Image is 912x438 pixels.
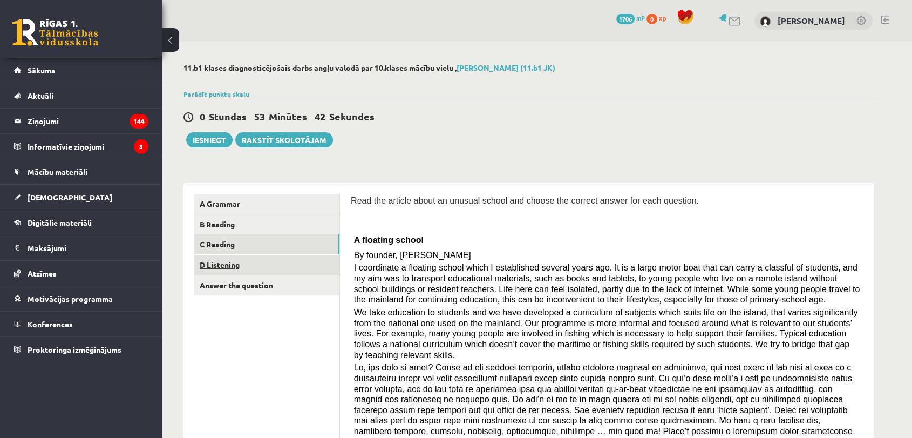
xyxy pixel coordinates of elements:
img: Aleksejs Bukovskis [760,16,771,27]
a: Digitālie materiāli [14,210,148,235]
span: By founder, [PERSON_NAME] [354,251,471,260]
span: Proktoringa izmēģinājums [28,345,121,354]
a: Atzīmes [14,261,148,286]
a: 1706 mP [616,14,645,22]
a: Parādīt punktu skalu [183,90,249,98]
span: 1706 [616,14,635,24]
a: Ziņojumi144 [14,109,148,133]
legend: Informatīvie ziņojumi [28,134,148,159]
span: 0 [646,14,657,24]
span: mP [636,14,645,22]
a: D Listening [194,255,339,275]
a: A Grammar [194,194,339,214]
span: xp [659,14,666,22]
a: 0 xp [646,14,671,22]
a: Motivācijas programma [14,286,148,311]
a: Konferences [14,312,148,336]
i: 3 [134,139,148,154]
span: 0 [200,110,205,123]
i: 144 [130,114,148,129]
span: 42 [315,110,325,123]
h2: 11.b1 klases diagnosticējošais darbs angļu valodā par 10.klases mācību vielu , [183,63,874,72]
button: Iesniegt [186,132,233,147]
span: A floating school [354,235,424,245]
a: [DEMOGRAPHIC_DATA] [14,185,148,210]
span: Sekundes [329,110,375,123]
a: [PERSON_NAME] [778,15,845,26]
span: Motivācijas programma [28,294,113,304]
span: Konferences [28,319,73,329]
span: Atzīmes [28,268,57,278]
a: Sākums [14,58,148,83]
a: [PERSON_NAME] (11.b1 JK) [457,63,555,72]
span: Digitālie materiāli [28,218,92,227]
span: 53 [254,110,265,123]
a: Rakstīt skolotājam [235,132,333,147]
span: [DEMOGRAPHIC_DATA] [28,192,112,202]
a: C Reading [194,234,339,254]
a: Mācību materiāli [14,159,148,184]
a: Proktoringa izmēģinājums [14,337,148,362]
a: Maksājumi [14,235,148,260]
span: Sākums [28,65,55,75]
span: Minūtes [269,110,307,123]
span: We take education to students and we have developed a curriculum of subjects which suits life on ... [354,308,858,360]
legend: Ziņojumi [28,109,148,133]
span: Read the article about an unusual school and choose the correct answer for each question. [351,196,699,205]
span: Stundas [209,110,247,123]
a: Rīgas 1. Tālmācības vidusskola [12,19,98,46]
legend: Maksājumi [28,235,148,260]
a: Answer the question [194,275,339,295]
span: Mācību materiāli [28,167,87,177]
a: B Reading [194,214,339,234]
a: Informatīvie ziņojumi3 [14,134,148,159]
a: Aktuāli [14,83,148,108]
span: I coordinate a floating school which I established several years ago. It is a large motor boat th... [354,263,860,304]
span: Aktuāli [28,91,53,100]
